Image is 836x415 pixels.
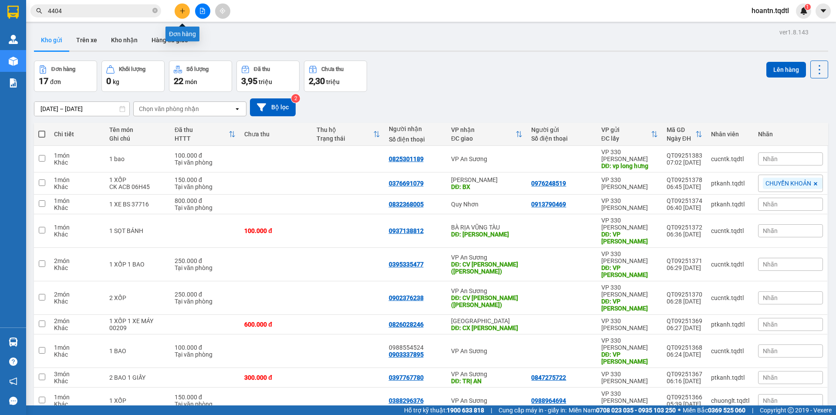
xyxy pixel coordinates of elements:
div: VP 330 [PERSON_NAME] [601,176,658,190]
img: logo-vxr [7,6,19,19]
div: Tại văn phòng [175,351,236,358]
div: 06:24 [DATE] [667,351,702,358]
div: Khác [54,159,101,166]
div: VP An Sương [451,287,522,294]
div: 1 món [54,394,101,401]
div: Thu hộ [317,126,373,133]
div: VP An Sương [451,397,522,404]
div: VP An Sương [451,254,522,261]
div: 0826028246 [389,321,424,328]
div: 1 món [54,344,101,351]
div: Quy Nhơn [451,201,522,208]
div: 250.000 đ [175,291,236,298]
div: 06:28 [DATE] [667,298,702,305]
div: 0913790469 [531,201,566,208]
div: Chi tiết [54,131,101,138]
div: [GEOGRAPHIC_DATA] [451,317,522,324]
div: DĐ: PHAN RANG [451,231,522,238]
button: aim [215,3,230,19]
span: 3,95 [241,76,257,86]
div: VP 330 [PERSON_NAME] [601,148,658,162]
span: notification [9,377,17,385]
div: 0388296376 [389,397,424,404]
div: VP An Sương [451,371,522,378]
div: VP 330 [PERSON_NAME] [601,250,658,264]
span: Nhãn [763,374,778,381]
button: caret-down [816,3,831,19]
span: 0 [106,76,111,86]
img: warehouse-icon [9,57,18,66]
div: 2 món [54,257,101,264]
span: CHUYỂN KHOẢN [765,179,811,187]
span: ⚪️ [678,408,681,412]
div: Tên món [109,126,166,133]
div: 1 XỐP 1 XE MÁY 00209 [109,317,166,331]
div: 1 SỌT BÁNH [109,227,166,234]
div: DĐ: BX [451,183,522,190]
div: QT09251366 [667,394,702,401]
div: VP nhận [451,126,516,133]
div: VP 330 [PERSON_NAME] [601,197,658,211]
span: món [185,78,197,85]
div: 06:27 [DATE] [667,324,702,331]
div: cucntk.tqdtl [711,227,749,234]
button: Đã thu3,95 triệu [236,61,300,92]
span: đơn [50,78,61,85]
div: Trạng thái [317,135,373,142]
div: Tại văn phòng [175,183,236,190]
div: QT09251374 [667,197,702,204]
div: 100.000 đ [175,344,236,351]
div: 1 món [54,152,101,159]
span: Nhãn [763,261,778,268]
th: Toggle SortBy [597,123,662,146]
div: 0988964694 [531,397,566,404]
div: Khác [54,231,101,238]
div: Đã thu [175,126,229,133]
div: ptkanh.tqdtl [711,201,749,208]
div: 2 XỐP [109,294,166,301]
div: DĐ: TRỊ AN [451,378,522,385]
div: Tại văn phòng [175,204,236,211]
div: VP 330 [PERSON_NAME] [601,217,658,231]
div: DĐ: CV LINH XUÂN (TOM) [451,294,522,308]
div: Đã thu [254,66,270,72]
div: QT09251369 [667,317,702,324]
div: 06:16 [DATE] [667,378,702,385]
div: 0976248519 [531,180,566,187]
div: 150.000 đ [175,394,236,401]
div: 1 XỐP [109,397,166,404]
div: ĐC giao [451,135,516,142]
div: 100.000 đ [244,227,308,234]
div: QT09251378 [667,176,702,183]
div: 2 món [54,317,101,324]
div: 0902376238 [389,294,424,301]
div: VP An Sương [451,155,522,162]
span: 2,30 [309,76,325,86]
button: file-add [195,3,210,19]
div: Nhãn [758,131,823,138]
div: Số lượng [186,66,209,72]
div: 06:40 [DATE] [667,204,702,211]
div: [PERSON_NAME] [451,176,522,183]
div: Người gửi [531,126,592,133]
div: Khác [54,183,101,190]
span: close-circle [152,8,158,13]
span: caret-down [819,7,827,15]
div: cucntk.tqdtl [711,261,749,268]
sup: 2 [291,94,300,103]
span: hoantn.tqdtl [745,5,796,16]
span: | [491,405,492,415]
div: Số điện thoại [531,135,592,142]
span: 1 [806,4,809,10]
div: Khác [54,298,101,305]
div: 300.000 đ [244,374,308,381]
strong: 0708 023 035 - 0935 103 250 [596,407,676,414]
th: Toggle SortBy [447,123,527,146]
span: Nhãn [763,294,778,301]
div: Người nhận [389,125,442,132]
div: VP 330 [PERSON_NAME] [601,371,658,385]
div: Nhân viên [711,131,749,138]
img: icon-new-feature [800,7,808,15]
div: 100.000 đ [175,152,236,159]
button: Bộ lọc [250,98,296,116]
